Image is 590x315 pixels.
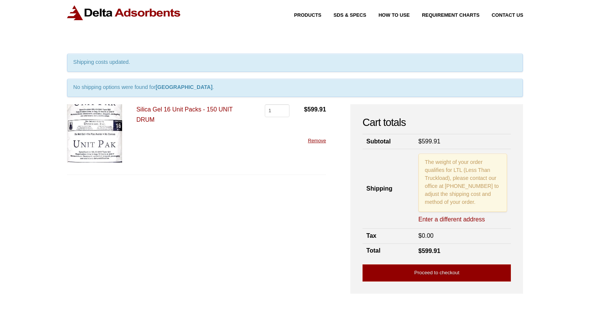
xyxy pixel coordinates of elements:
[334,13,366,18] span: SDS & SPECS
[418,215,485,224] a: Enter a different address
[418,232,434,239] bdi: 0.00
[418,248,422,254] span: $
[304,106,326,113] bdi: 599.91
[156,84,213,90] strong: [GEOGRAPHIC_DATA]
[418,138,441,145] bdi: 599.91
[67,54,523,72] div: Shipping costs updated.
[422,13,479,18] span: Requirement Charts
[67,104,122,162] img: Silica Gel 16 Unit Packs - 150 UNIT DRUM
[308,138,326,143] a: Remove this item
[363,229,415,243] th: Tax
[363,116,511,129] h2: Cart totals
[480,13,523,18] a: Contact Us
[265,104,289,117] input: Product quantity
[378,13,410,18] span: How to Use
[282,13,321,18] a: Products
[366,13,410,18] a: How to Use
[410,13,479,18] a: Requirement Charts
[418,232,422,239] span: $
[294,13,321,18] span: Products
[363,264,511,282] a: Proceed to checkout
[492,13,523,18] span: Contact Us
[67,5,181,20] img: Delta Adsorbents
[73,83,517,91] p: No shipping options were found for .
[304,106,307,113] span: $
[418,154,507,212] p: The weight of your order qualifies for LTL (Less Than Truckload), please contact our office at [P...
[363,134,415,149] th: Subtotal
[136,106,232,123] a: Silica Gel 16 Unit Packs - 150 UNIT DRUM
[418,138,422,145] span: $
[363,243,415,258] th: Total
[418,248,441,254] bdi: 599.91
[321,13,366,18] a: SDS & SPECS
[363,149,415,229] th: Shipping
